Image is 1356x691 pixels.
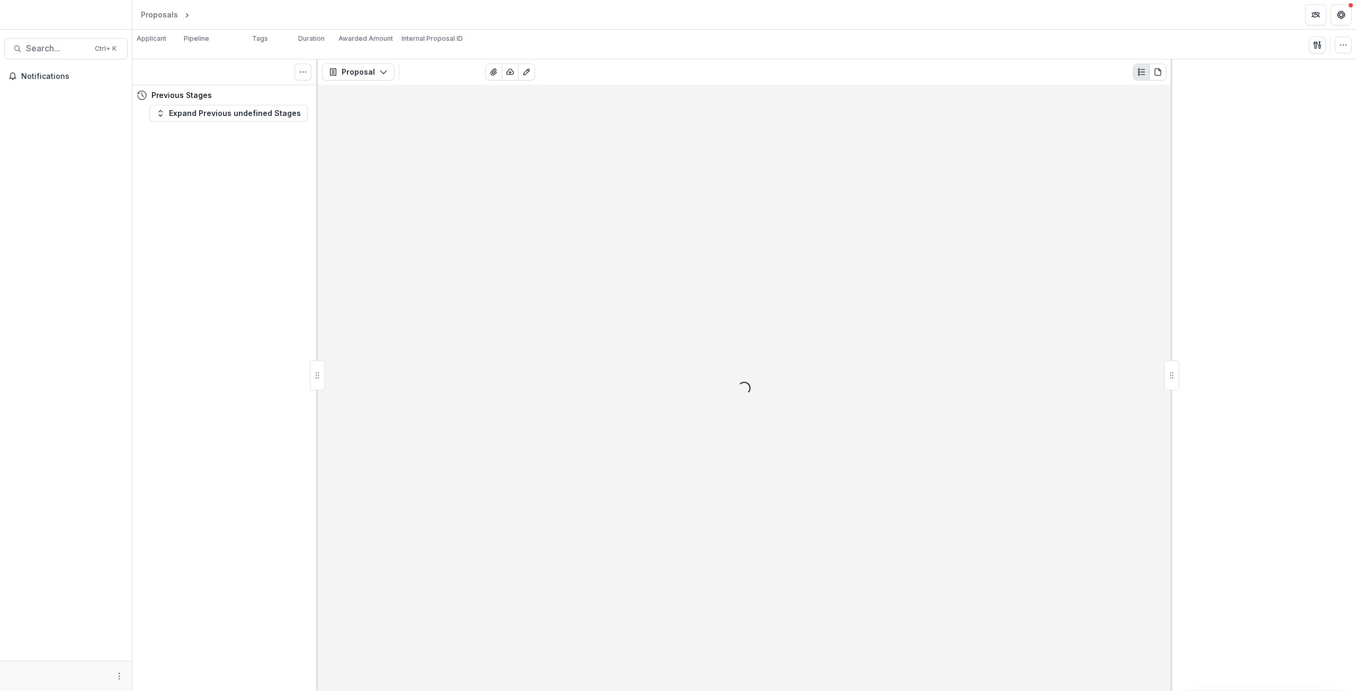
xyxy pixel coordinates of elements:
[4,68,128,85] button: Notifications
[151,89,212,101] h4: Previous Stages
[402,34,463,43] p: Internal Proposal ID
[298,34,325,43] p: Duration
[295,64,311,80] button: Toggle View Cancelled Tasks
[518,64,535,80] button: Edit as form
[322,64,395,80] button: Proposal
[1331,4,1352,25] button: Get Help
[184,34,209,43] p: Pipeline
[137,7,182,22] a: Proposals
[338,34,393,43] p: Awarded Amount
[1133,64,1150,80] button: Plaintext view
[21,72,123,81] span: Notifications
[149,105,308,122] button: Expand Previous undefined Stages
[141,9,178,20] div: Proposals
[1305,4,1326,25] button: Partners
[252,34,268,43] p: Tags
[4,38,128,59] button: Search...
[113,670,126,683] button: More
[26,43,88,53] span: Search...
[137,34,166,43] p: Applicant
[1149,64,1166,80] button: PDF view
[485,64,502,80] button: View Attached Files
[137,7,237,22] nav: breadcrumb
[93,43,119,55] div: Ctrl + K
